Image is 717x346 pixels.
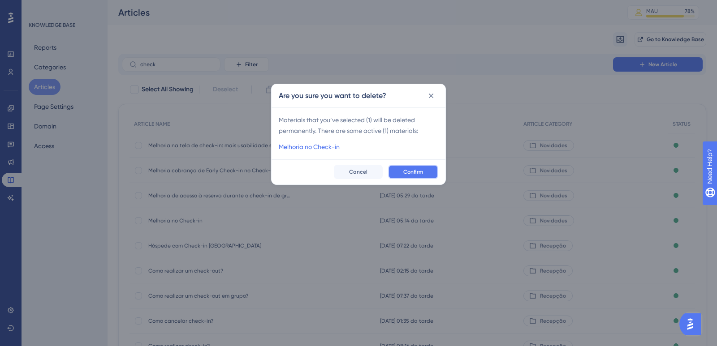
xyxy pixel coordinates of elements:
[21,2,56,13] span: Need Help?
[679,311,706,337] iframe: UserGuiding AI Assistant Launcher
[279,90,386,101] h2: Are you sure you want to delete?
[279,141,340,152] a: Melhoria no Check-in
[403,168,423,175] span: Confirm
[349,168,367,175] span: Cancel
[279,115,438,136] span: Materials that you’ve selected ( 1 ) will be deleted permanently. There are some active ( 1 ) mat...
